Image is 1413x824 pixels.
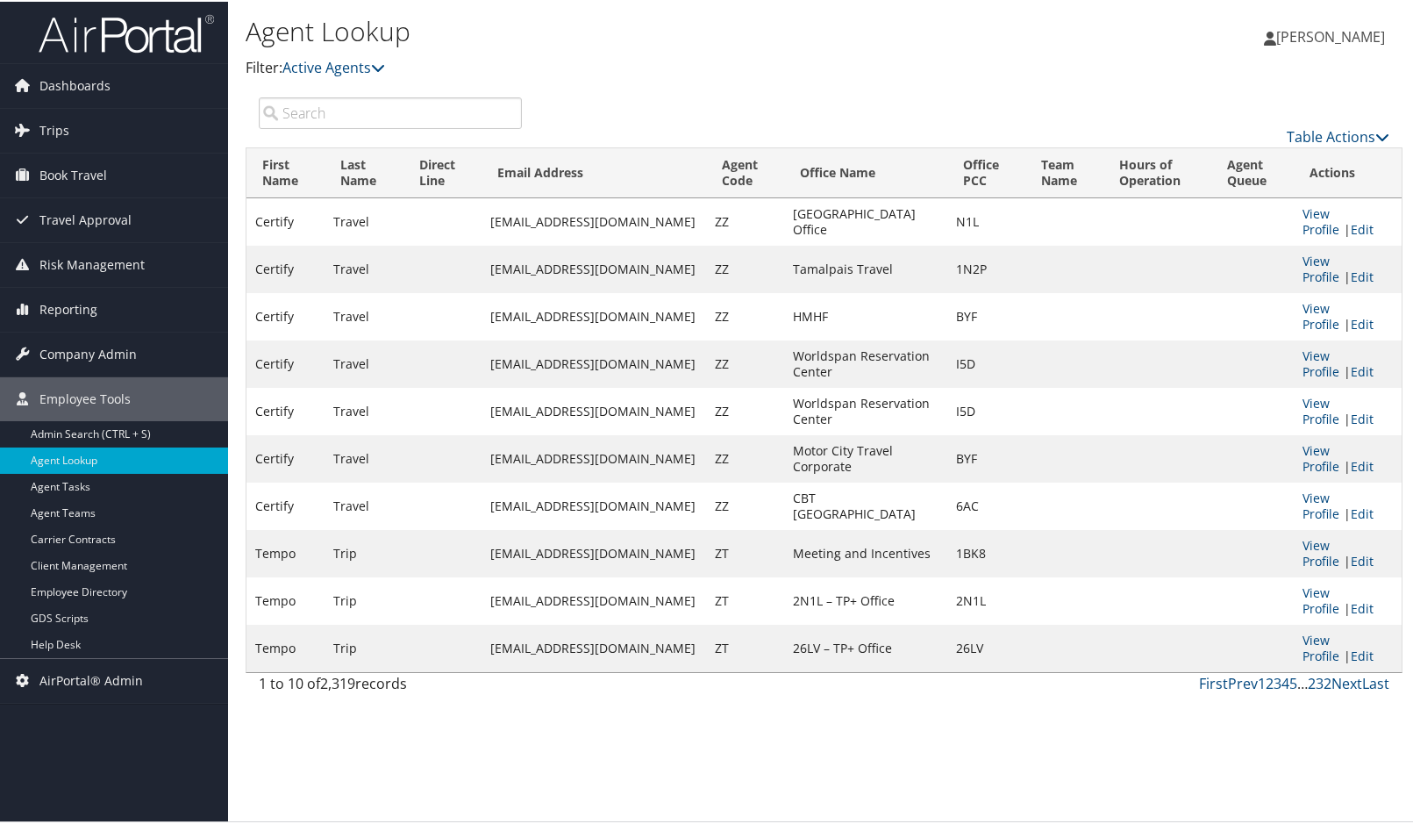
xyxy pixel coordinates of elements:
[947,197,1025,244] td: N1L
[784,481,946,528] td: CBT [GEOGRAPHIC_DATA]
[1274,672,1281,691] a: 3
[1289,672,1297,691] a: 5
[39,62,111,106] span: Dashboards
[1331,672,1362,691] a: Next
[482,339,706,386] td: [EMAIL_ADDRESS][DOMAIN_NAME]
[246,244,325,291] td: Certify
[784,291,946,339] td: HMHF
[246,291,325,339] td: Certify
[1294,386,1402,433] td: |
[1308,672,1331,691] a: 232
[1294,433,1402,481] td: |
[246,55,1017,78] p: Filter:
[482,623,706,670] td: [EMAIL_ADDRESS][DOMAIN_NAME]
[1351,551,1374,568] a: Edit
[1351,409,1374,426] a: Edit
[784,528,946,576] td: Meeting and Incentives
[706,197,784,244] td: ZZ
[947,576,1025,623] td: 2N1L
[1294,244,1402,291] td: |
[706,481,784,528] td: ZZ
[1297,672,1308,691] span: …
[784,147,946,197] th: Office Name: activate to sort column ascending
[1351,362,1374,378] a: Edit
[1302,441,1339,473] a: View Profile
[482,481,706,528] td: [EMAIL_ADDRESS][DOMAIN_NAME]
[1266,672,1274,691] a: 2
[39,152,107,196] span: Book Travel
[1302,204,1339,236] a: View Profile
[282,56,385,75] a: Active Agents
[947,386,1025,433] td: I5D
[1302,488,1339,520] a: View Profile
[784,197,946,244] td: [GEOGRAPHIC_DATA] Office
[320,672,355,691] span: 2,319
[1264,9,1402,61] a: [PERSON_NAME]
[1228,672,1258,691] a: Prev
[706,528,784,576] td: ZT
[1294,197,1402,244] td: |
[325,291,403,339] td: Travel
[784,623,946,670] td: 26LV – TP+ Office
[39,11,214,53] img: airportal-logo.png
[1351,504,1374,520] a: Edit
[482,147,706,197] th: Email Address: activate to sort column ascending
[706,623,784,670] td: ZT
[482,433,706,481] td: [EMAIL_ADDRESS][DOMAIN_NAME]
[1351,646,1374,663] a: Edit
[325,433,403,481] td: Travel
[1302,298,1339,331] a: View Profile
[325,386,403,433] td: Travel
[39,376,131,419] span: Employee Tools
[1302,346,1339,378] a: View Profile
[1294,576,1402,623] td: |
[706,386,784,433] td: ZZ
[1302,393,1339,426] a: View Profile
[259,96,522,127] input: Search
[1258,672,1266,691] a: 1
[1351,598,1374,615] a: Edit
[1294,528,1402,576] td: |
[706,576,784,623] td: ZT
[403,147,482,197] th: Direct Line: activate to sort column ascending
[246,197,325,244] td: Certify
[1294,339,1402,386] td: |
[706,291,784,339] td: ZZ
[1103,147,1211,197] th: Hours of Operation: activate to sort column ascending
[39,197,132,240] span: Travel Approval
[325,576,403,623] td: Trip
[947,339,1025,386] td: I5D
[784,339,946,386] td: Worldspan Reservation Center
[1351,267,1374,283] a: Edit
[1294,623,1402,670] td: |
[784,244,946,291] td: Tamalpais Travel
[246,623,325,670] td: Tempo
[246,11,1017,48] h1: Agent Lookup
[1362,672,1389,691] a: Last
[325,197,403,244] td: Travel
[39,241,145,285] span: Risk Management
[1287,125,1389,145] a: Table Actions
[1276,25,1385,45] span: [PERSON_NAME]
[325,147,403,197] th: Last Name: activate to sort column ascending
[947,481,1025,528] td: 6AC
[1351,314,1374,331] a: Edit
[246,147,325,197] th: First Name: activate to sort column ascending
[325,339,403,386] td: Travel
[947,291,1025,339] td: BYF
[246,528,325,576] td: Tempo
[325,481,403,528] td: Travel
[706,339,784,386] td: ZZ
[482,386,706,433] td: [EMAIL_ADDRESS][DOMAIN_NAME]
[1302,251,1339,283] a: View Profile
[1199,672,1228,691] a: First
[1302,630,1339,663] a: View Profile
[1294,291,1402,339] td: |
[39,286,97,330] span: Reporting
[1281,672,1289,691] a: 4
[259,671,522,701] div: 1 to 10 of records
[482,528,706,576] td: [EMAIL_ADDRESS][DOMAIN_NAME]
[325,244,403,291] td: Travel
[246,481,325,528] td: Certify
[1351,456,1374,473] a: Edit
